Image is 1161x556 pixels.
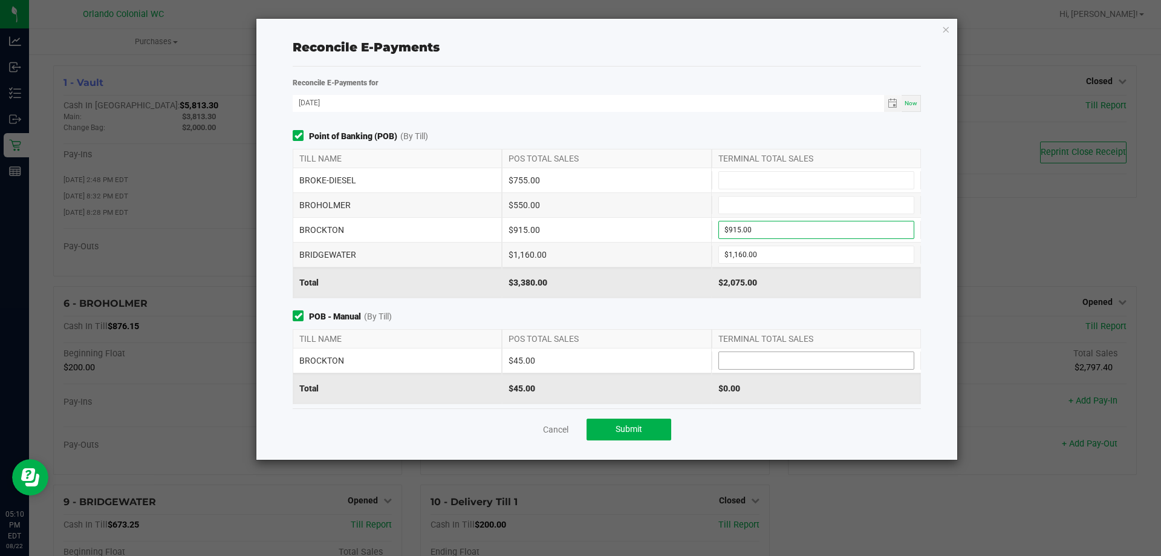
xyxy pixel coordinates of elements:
[712,373,921,404] div: $0.00
[502,267,711,298] div: $3,380.00
[502,330,711,348] div: POS TOTAL SALES
[293,310,309,323] form-toggle: Include in reconciliation
[309,130,397,143] strong: Point of Banking (POB)
[712,330,921,348] div: TERMINAL TOTAL SALES
[12,459,48,495] iframe: Resource center
[364,310,392,323] span: (By Till)
[293,95,884,110] input: Date
[293,348,502,373] div: BROCKTON
[293,330,502,348] div: TILL NAME
[502,243,711,267] div: $1,160.00
[293,149,502,168] div: TILL NAME
[884,95,902,112] span: Toggle calendar
[712,149,921,168] div: TERMINAL TOTAL SALES
[905,100,917,106] span: Now
[293,243,502,267] div: BRIDGEWATER
[502,218,711,242] div: $915.00
[502,149,711,168] div: POS TOTAL SALES
[293,38,921,56] div: Reconcile E-Payments
[293,130,309,143] form-toggle: Include in reconciliation
[502,193,711,217] div: $550.00
[293,79,379,87] strong: Reconcile E-Payments for
[309,310,361,323] strong: POB - Manual
[293,218,502,242] div: BROCKTON
[293,373,502,404] div: Total
[616,424,642,434] span: Submit
[293,168,502,192] div: BROKE-DIESEL
[543,424,568,436] a: Cancel
[400,130,428,143] span: (By Till)
[502,348,711,373] div: $45.00
[587,419,671,440] button: Submit
[502,373,711,404] div: $45.00
[293,193,502,217] div: BROHOLMER
[293,267,502,298] div: Total
[712,267,921,298] div: $2,075.00
[502,168,711,192] div: $755.00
